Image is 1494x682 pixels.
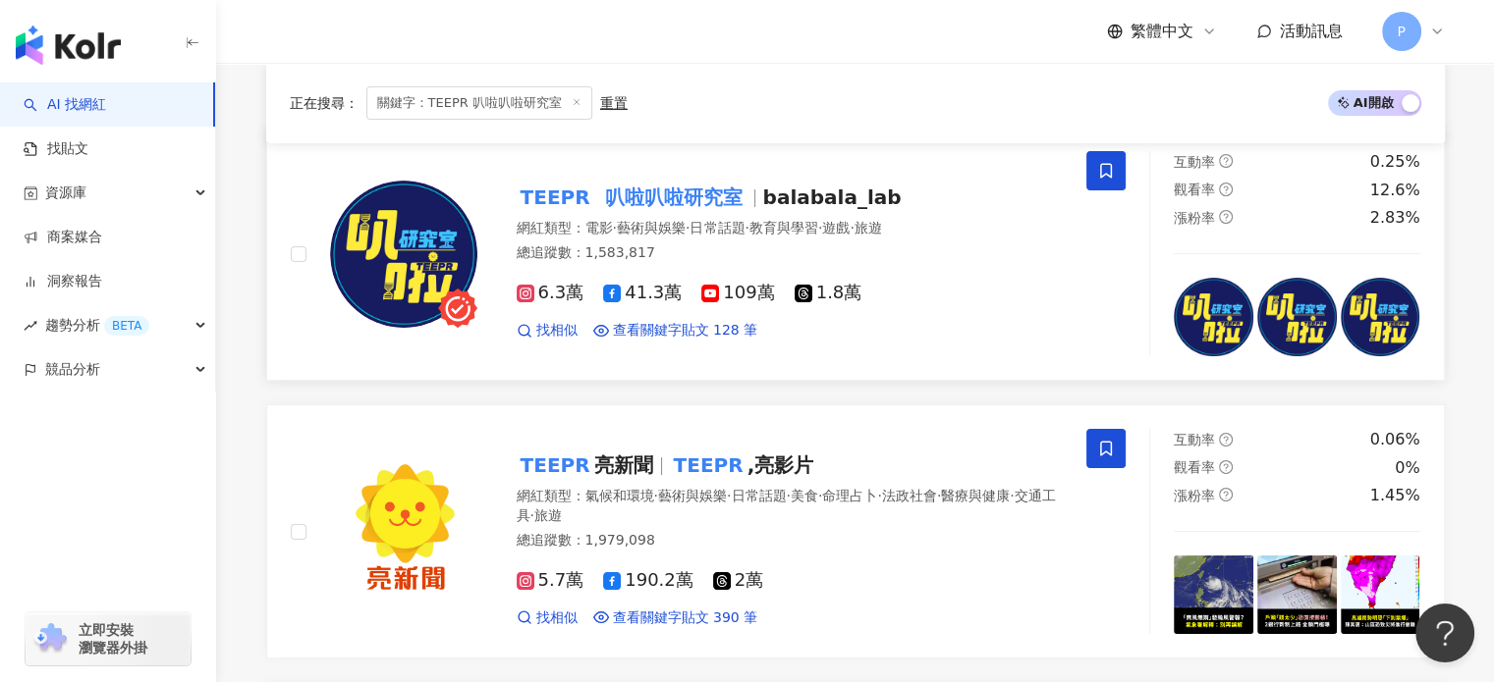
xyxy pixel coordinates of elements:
[1010,488,1014,503] span: ·
[1219,460,1233,474] span: question-circle
[1131,21,1193,42] span: 繁體中文
[517,531,1064,551] div: 總追蹤數 ： 1,979,098
[731,488,786,503] span: 日常話題
[1415,603,1474,662] iframe: Help Scout Beacon - Open
[517,321,578,341] a: 找相似
[600,95,628,111] div: 重置
[937,488,941,503] span: ·
[1257,555,1337,635] img: post-image
[593,608,758,628] a: 查看關鍵字貼文 390 筆
[1370,429,1420,450] div: 0.06%
[786,488,790,503] span: ·
[517,219,1064,238] div: 網紅類型 ：
[290,95,359,111] span: 正在搜尋 ：
[530,507,534,523] span: ·
[701,283,774,303] span: 109萬
[24,228,102,247] a: 商案媒合
[104,316,149,336] div: BETA
[654,488,658,503] span: ·
[517,243,1064,263] div: 總追蹤數 ： 1,583,817
[613,220,617,236] span: ·
[670,449,747,481] mark: TEEPR
[1395,457,1419,479] div: 0%
[1341,555,1420,635] img: post-image
[330,181,477,328] img: KOL Avatar
[1174,182,1215,197] span: 觀看率
[727,488,731,503] span: ·
[1219,433,1233,446] span: question-circle
[517,570,584,591] span: 5.7萬
[1219,183,1233,196] span: question-circle
[713,570,763,591] span: 2萬
[1257,278,1337,357] img: post-image
[617,220,686,236] span: 藝術與娛樂
[1370,180,1420,201] div: 12.6%
[517,283,584,303] span: 6.3萬
[1174,488,1215,503] span: 漲粉率
[24,319,37,333] span: rise
[822,488,877,503] span: 命理占卜
[686,220,690,236] span: ·
[593,321,758,341] a: 查看關鍵字貼文 128 筆
[585,488,654,503] span: 氣候和環境
[658,488,727,503] span: 藝術與娛樂
[603,570,693,591] span: 190.2萬
[1370,151,1420,173] div: 0.25%
[266,404,1445,658] a: KOL AvatarTEEPR亮新聞TEEPR,亮影片網紅類型：氣候和環境·藝術與娛樂·日常話題·美食·命理占卜·法政社會·醫療與健康·交通工具·旅遊總追蹤數：1,979,0985.7萬190....
[850,220,854,236] span: ·
[613,608,758,628] span: 查看關鍵字貼文 390 筆
[45,171,86,215] span: 資源庫
[24,95,106,115] a: searchAI 找網紅
[31,623,70,655] img: chrome extension
[534,507,562,523] span: 旅遊
[330,458,477,605] img: KOL Avatar
[45,347,100,392] span: 競品分析
[536,608,578,628] span: 找相似
[877,488,881,503] span: ·
[822,220,850,236] span: 遊戲
[1370,207,1420,229] div: 2.83%
[795,283,862,303] span: 1.8萬
[517,487,1064,525] div: 網紅類型 ：
[1174,555,1253,635] img: post-image
[791,488,818,503] span: 美食
[1219,154,1233,168] span: question-circle
[763,185,902,209] span: balabala_lab
[1174,210,1215,226] span: 漲粉率
[1174,459,1215,475] span: 觀看率
[613,321,758,341] span: 查看關鍵字貼文 128 筆
[45,303,149,347] span: 趨勢分析
[79,621,147,656] span: 立即安裝 瀏覽器外掛
[818,488,822,503] span: ·
[1397,21,1405,42] span: P
[1341,278,1420,357] img: post-image
[603,283,682,303] span: 41.3萬
[855,220,882,236] span: 旅遊
[745,220,748,236] span: ·
[601,182,747,213] mark: 叭啦叭啦研究室
[941,488,1010,503] span: 醫療與健康
[1280,22,1343,40] span: 活動訊息
[818,220,822,236] span: ·
[1174,154,1215,170] span: 互動率
[1174,278,1253,357] img: post-image
[594,453,653,477] span: 亮新聞
[517,182,594,213] mark: TEEPR
[585,220,613,236] span: 電影
[749,220,818,236] span: 教育與學習
[16,26,121,65] img: logo
[24,272,102,291] a: 洞察報告
[366,86,592,120] span: 關鍵字：TEEPR 叭啦叭啦研究室
[1174,432,1215,447] span: 互動率
[517,608,578,628] a: 找相似
[266,127,1445,381] a: KOL AvatarTEEPR叭啦叭啦研究室balabala_lab網紅類型：電影·藝術與娛樂·日常話題·教育與學習·遊戲·旅遊總追蹤數：1,583,8176.3萬41.3萬109萬1.8萬找相...
[26,612,191,665] a: chrome extension立即安裝 瀏覽器外掛
[24,139,88,159] a: 找貼文
[517,449,594,481] mark: TEEPR
[1219,488,1233,501] span: question-circle
[747,453,814,477] span: ,亮影片
[1370,485,1420,506] div: 1.45%
[690,220,745,236] span: 日常話題
[536,321,578,341] span: 找相似
[882,488,937,503] span: 法政社會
